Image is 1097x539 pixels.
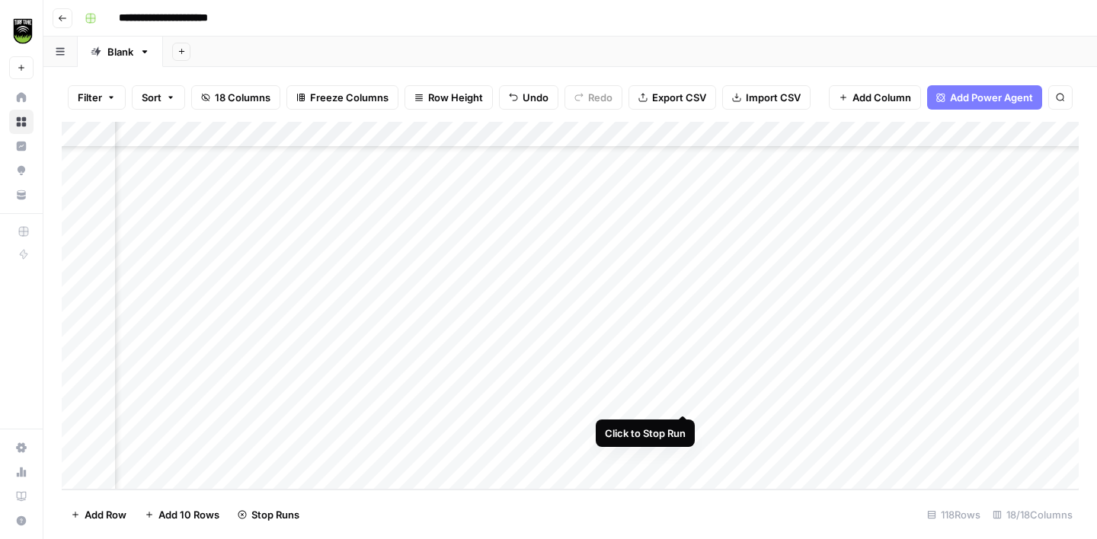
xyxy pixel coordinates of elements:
span: Import CSV [746,90,801,105]
span: Export CSV [652,90,706,105]
button: Sort [132,85,185,110]
button: Add Row [62,502,136,527]
button: Undo [499,85,558,110]
button: Stop Runs [229,502,309,527]
div: Click to Stop Run [605,426,686,441]
span: 18 Columns [215,90,270,105]
div: Blank [107,44,133,59]
span: Add Row [85,507,126,522]
span: Add 10 Rows [158,507,219,522]
a: Settings [9,435,34,460]
a: Insights [9,134,34,158]
button: Import CSV [722,85,811,110]
a: Opportunities [9,158,34,183]
a: Usage [9,460,34,484]
span: Sort [142,90,162,105]
span: Stop Runs [251,507,299,522]
button: Export CSV [628,85,716,110]
button: Workspace: Turf Tank - Data Team [9,12,34,50]
a: Blank [78,37,163,67]
button: Add 10 Rows [136,502,229,527]
span: Add Power Agent [950,90,1033,105]
button: Add Column [829,85,921,110]
button: Add Power Agent [927,85,1042,110]
button: Help + Support [9,509,34,533]
span: Filter [78,90,102,105]
img: Turf Tank - Data Team Logo [9,18,37,45]
button: 18 Columns [191,85,280,110]
button: Row Height [405,85,493,110]
div: 118 Rows [921,502,987,527]
button: Redo [564,85,622,110]
span: Row Height [428,90,483,105]
span: Redo [588,90,612,105]
div: 18/18 Columns [987,502,1079,527]
a: Learning Hub [9,484,34,509]
span: Undo [523,90,548,105]
a: Home [9,85,34,110]
button: Freeze Columns [286,85,398,110]
span: Add Column [852,90,911,105]
a: Your Data [9,183,34,207]
button: Filter [68,85,126,110]
span: Freeze Columns [310,90,389,105]
a: Browse [9,110,34,134]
